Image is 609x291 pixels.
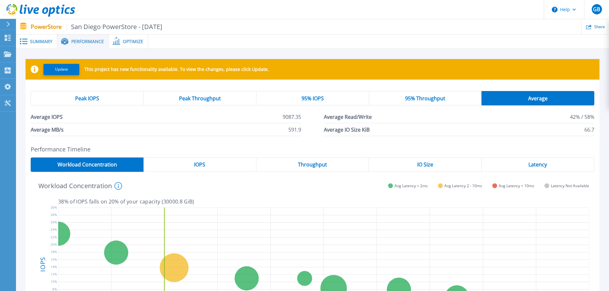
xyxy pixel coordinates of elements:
span: 66.7 [584,123,594,136]
text: 28% [51,212,57,217]
span: Share [594,25,605,29]
span: Latency [528,162,547,167]
span: Average IOPS [31,111,63,123]
span: Average IO Size KiB [324,123,370,136]
span: Latency Not Available [551,183,589,188]
span: 9087.35 [283,111,301,123]
text: 26% [51,220,57,224]
span: San Diego PowerStore - [DATE] [67,23,163,30]
span: Average Read/Write [324,111,372,123]
span: IOPS [194,162,205,167]
span: Average MB/s [31,123,64,136]
span: 42% / 58% [570,111,594,123]
p: PowerStore [31,23,163,30]
h4: IOPS [40,240,46,288]
p: This project has new functionality available. To view the changes, please click Update. [84,67,269,72]
span: 95% Throughput [405,96,445,101]
span: Performance [71,39,104,44]
span: Throughput [298,162,327,167]
span: 95% IOPS [301,96,324,101]
h4: Workload Concentration [38,182,122,190]
span: Peak Throughput [179,96,221,101]
text: 30% [51,205,57,210]
span: Summary [30,39,52,44]
span: Avg Latency 2 - 10ms [444,183,482,188]
span: Avg Latency < 2ms [394,183,428,188]
span: Average [528,96,548,101]
button: Update [43,64,79,75]
span: GB [593,7,600,12]
text: 22% [51,235,57,239]
span: Peak IOPS [75,96,99,101]
span: Optimize [123,39,143,44]
text: 24% [51,227,57,232]
h2: Performance Timeline [31,146,594,153]
span: Avg Latency > 10ms [499,183,534,188]
span: 591.9 [288,123,301,136]
span: Workload Concentration [58,162,117,167]
span: IO Size [417,162,433,167]
p: 38 % of IOPS falls on 20 % of your capacity ( 30000.8 GiB ) [58,199,589,204]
